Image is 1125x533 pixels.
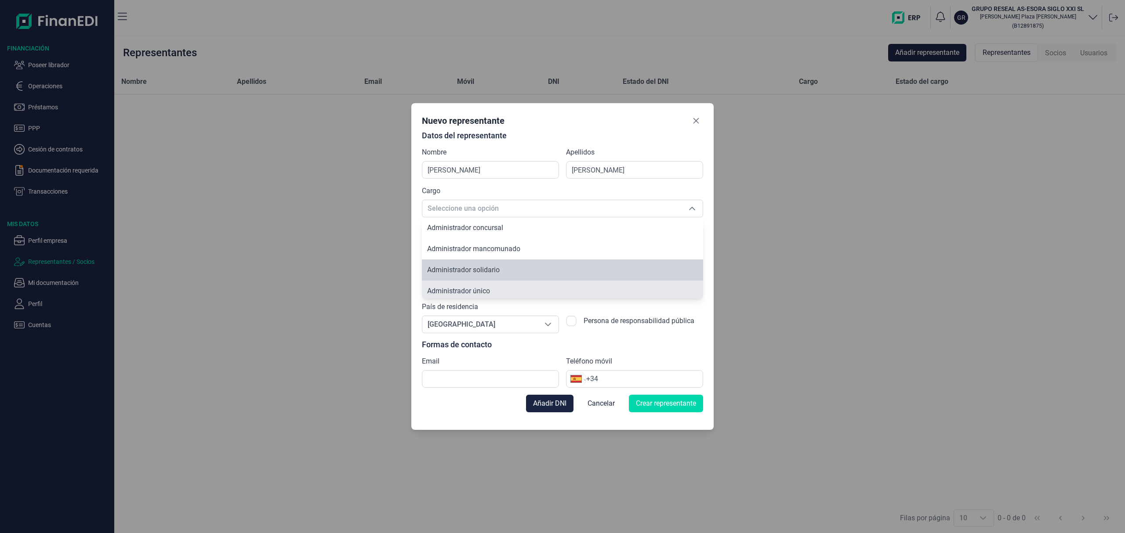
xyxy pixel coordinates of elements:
span: Cancelar [588,398,615,409]
li: Administrador mancomunado [422,238,703,259]
li: Administrador único [422,281,703,302]
label: Email [422,356,439,367]
span: Administrador solidario [427,266,500,274]
label: País de residencia [422,302,478,312]
label: Teléfono móvil [566,356,612,367]
span: Administrador concursal [427,223,503,232]
span: Administrador único [427,287,490,295]
label: Apellidos [566,147,595,158]
span: Crear representante [636,398,696,409]
button: Close [689,114,703,128]
li: Administrador solidario [422,259,703,281]
button: Crear representante [629,395,703,412]
div: Seleccione una opción [682,200,703,217]
p: Formas de contacto [422,340,703,349]
div: Nuevo representante [422,115,504,127]
label: Persona de responsabilidad pública [584,316,694,333]
button: Cancelar [581,395,622,412]
span: Administrador mancomunado [427,245,520,253]
label: Nombre [422,147,446,158]
div: Seleccione una opción [537,316,559,333]
label: Cargo [422,186,440,196]
span: Añadir DNI [533,398,566,409]
button: Añadir DNI [526,395,573,412]
span: [GEOGRAPHIC_DATA] [422,316,537,333]
span: Seleccione una opción [422,200,682,217]
li: Administrador concursal [422,217,703,238]
p: Datos del representante [422,131,703,140]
